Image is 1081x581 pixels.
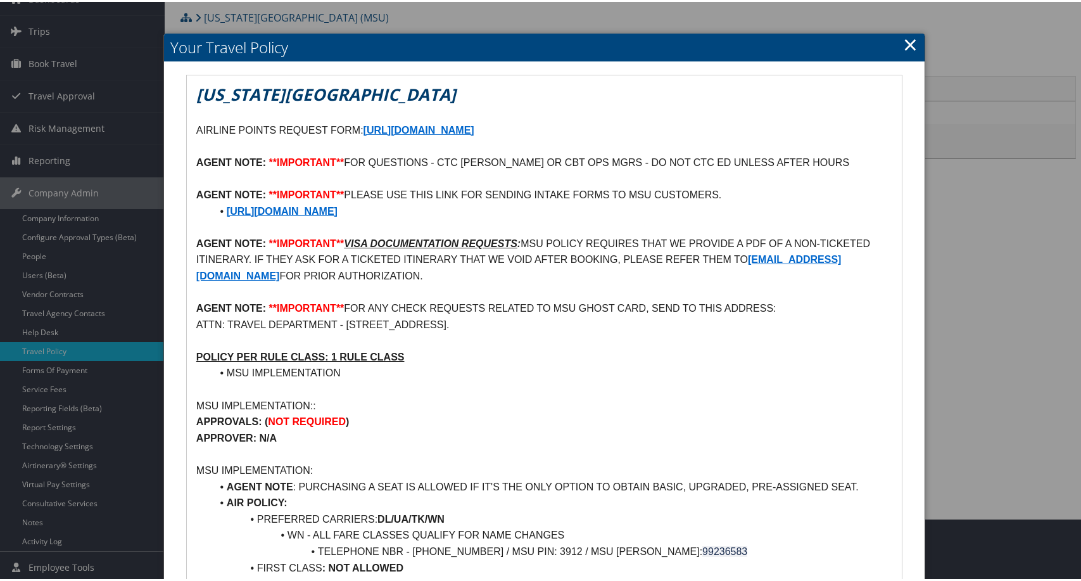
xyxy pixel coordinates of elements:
[196,252,842,279] a: [EMAIL_ADDRESS][DOMAIN_NAME]
[196,188,266,198] strong: AGENT NOTE:
[344,236,517,247] u: VISA DOCUMENTATION REQUESTS
[227,495,288,506] strong: AIR POLICY:
[196,155,266,166] strong: AGENT NOTE:
[164,32,925,60] h2: Your Travel Policy
[196,396,892,412] p: MSU IMPLEMENTATION::
[363,123,474,134] a: [URL][DOMAIN_NAME]
[377,512,445,523] strong: DL/UA/TK/WN
[903,30,918,55] a: Close
[346,414,349,425] strong: )
[212,558,892,575] li: FIRST CLASS
[212,542,892,558] li: TELEPHONE NBR - [PHONE_NUMBER] / MSU PIN: 3912 / MSU [PERSON_NAME]:
[196,301,266,312] strong: AGENT NOTE:
[196,461,892,477] p: MSU IMPLEMENTATION:
[227,204,338,215] a: [URL][DOMAIN_NAME]
[196,315,892,331] p: ATTN: TRAVEL DEPARTMENT - [STREET_ADDRESS].
[212,477,892,494] li: : PURCHASING A SEAT IS ALLOWED IF IT'S THE ONLY OPTION TO OBTAIN BASIC, UPGRADED, PRE-ASSIGNED SEAT.
[196,185,892,201] p: PLEASE USE THIS LINK FOR SENDING INTAKE FORMS TO MSU CUSTOMERS.
[227,480,293,490] strong: AGENT NOTE
[196,431,277,442] strong: APPROVER: N/A
[196,414,268,425] strong: APPROVALS: (
[212,509,892,526] li: PREFERRED CARRIERS:
[196,236,266,247] strong: AGENT NOTE:
[268,414,346,425] strong: NOT REQUIRED
[212,363,892,380] li: MSU IMPLEMENTATION
[702,544,747,555] span: 99236583
[196,153,892,169] p: FOR QUESTIONS - CTC [PERSON_NAME] OR CBT OPS MGRS - DO NOT CTC ED UNLESS AFTER HOURS
[344,236,521,247] em: :
[196,234,892,283] p: MSU POLICY REQUIRES THAT WE PROVIDE A PDF OF A NON-TICKETED ITINERARY. IF THEY ASK FOR A TICKETED...
[322,561,403,571] strong: : NOT ALLOWED
[196,120,892,137] p: AIRLINE POINTS REQUEST FORM:
[196,81,456,104] em: [US_STATE][GEOGRAPHIC_DATA]
[196,298,892,315] p: FOR ANY CHECK REQUESTS RELATED TO MSU GHOST CARD, SEND TO THIS ADDRESS:
[212,525,892,542] li: WN - ALL FARE CLASSES QUALIFY FOR NAME CHANGES
[196,350,405,361] u: POLICY PER RULE CLASS: 1 RULE CLASS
